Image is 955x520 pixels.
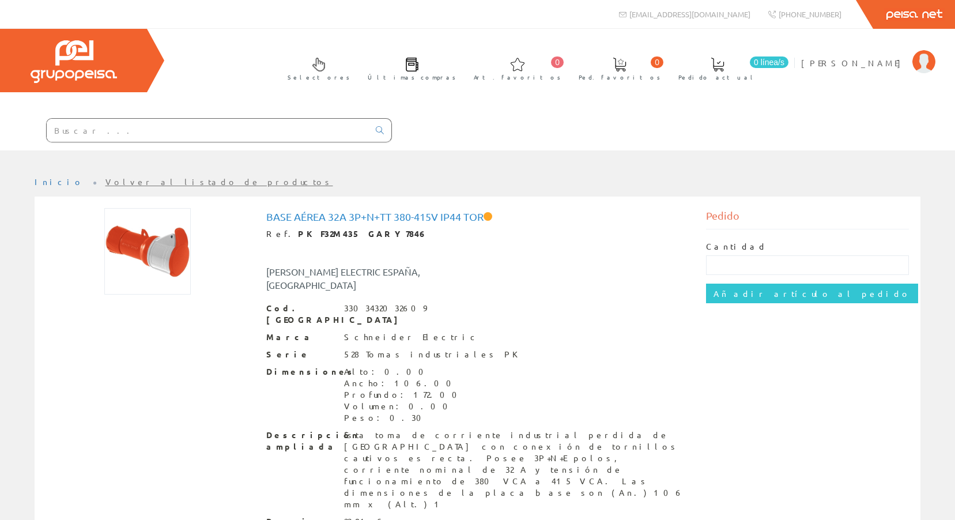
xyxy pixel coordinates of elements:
div: Ancho: 106.00 [344,378,464,389]
span: Últimas compras [368,71,456,83]
strong: PKF32M435 GARY7846 [298,228,427,239]
span: [PHONE_NUMBER] [779,9,841,19]
div: Volumen: 0.00 [344,401,464,412]
span: 0 [551,56,564,68]
span: Art. favoritos [474,71,561,83]
a: Volver al listado de productos [105,176,333,187]
a: Selectores [276,48,356,88]
span: Selectores [288,71,350,83]
span: Serie [266,349,335,360]
div: 528 Tomas industriales PK [344,349,526,360]
label: Cantidad [706,241,767,253]
div: Ref. [266,228,689,240]
div: Pedido [706,208,909,229]
img: Foto artículo Base aérea 32A 3P+N+TT 380-415V IP44 Tor (150x150) [104,208,191,295]
input: Añadir artículo al pedido [706,284,918,303]
span: 0 [651,56,663,68]
h1: Base aérea 32A 3P+N+TT 380-415V IP44 Tor [266,211,689,223]
a: [PERSON_NAME] [801,48,935,59]
span: Cod. [GEOGRAPHIC_DATA] [266,303,335,326]
img: Grupo Peisa [31,40,117,83]
span: [PERSON_NAME] [801,57,907,69]
div: Schneider Electric [344,331,480,343]
span: Ped. favoritos [579,71,660,83]
a: Inicio [35,176,84,187]
span: [EMAIL_ADDRESS][DOMAIN_NAME] [629,9,750,19]
div: 3303432032609 [344,303,426,314]
input: Buscar ... [47,119,369,142]
span: 0 línea/s [750,56,788,68]
div: [PERSON_NAME] ELECTRIC ESPAÑA, [GEOGRAPHIC_DATA] [258,265,514,292]
a: Últimas compras [356,48,462,88]
div: Peso: 0.30 [344,412,464,424]
span: Descripción ampliada [266,429,335,453]
span: Marca [266,331,335,343]
div: Profundo: 172.00 [344,389,464,401]
span: Dimensiones [266,366,335,378]
div: Alto: 0.00 [344,366,464,378]
span: Pedido actual [678,71,757,83]
div: Esta toma de corriente industrial perdida de [GEOGRAPHIC_DATA] con conexión de tornillos cautivos... [344,429,689,510]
